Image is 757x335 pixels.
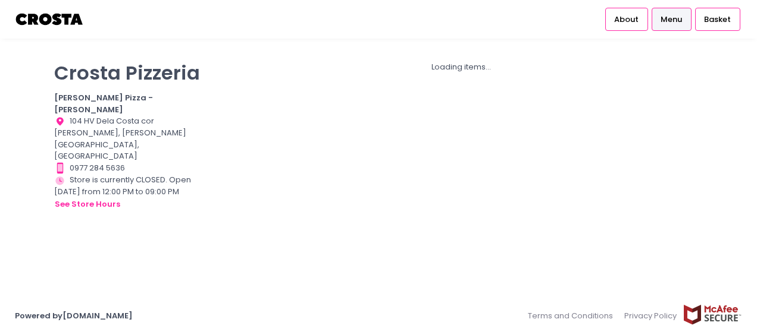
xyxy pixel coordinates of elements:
[619,304,683,327] a: Privacy Policy
[54,174,205,210] div: Store is currently CLOSED. Open [DATE] from 12:00 PM to 09:00 PM
[54,162,205,174] div: 0977 284 5636
[661,14,682,26] span: Menu
[704,14,731,26] span: Basket
[528,304,619,327] a: Terms and Conditions
[54,61,205,84] p: Crosta Pizzeria
[220,61,703,73] div: Loading items...
[614,14,639,26] span: About
[15,310,133,321] a: Powered by[DOMAIN_NAME]
[54,115,205,162] div: 104 HV Dela Costa cor [PERSON_NAME], [PERSON_NAME][GEOGRAPHIC_DATA], [GEOGRAPHIC_DATA]
[54,92,153,115] b: [PERSON_NAME] Pizza - [PERSON_NAME]
[605,8,648,30] a: About
[683,304,742,325] img: mcafee-secure
[15,9,85,30] img: logo
[652,8,692,30] a: Menu
[54,198,121,211] button: see store hours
